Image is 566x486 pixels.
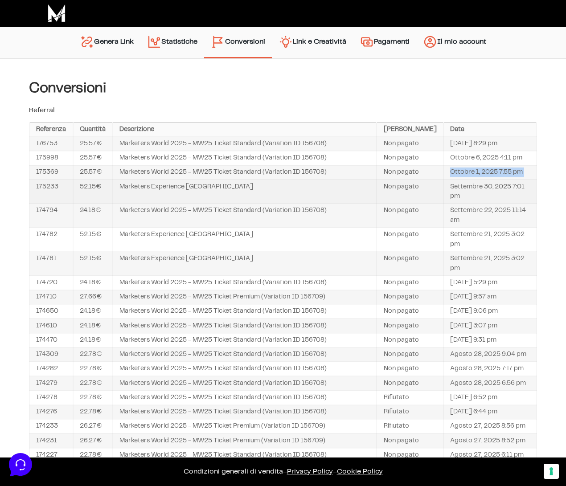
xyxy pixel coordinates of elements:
td: 174794 [29,204,73,228]
td: 176753 [29,137,73,151]
td: Rifiutato [377,391,443,405]
p: – – [9,466,557,477]
img: dark [14,50,32,68]
td: Marketers World 2025 - MW25 Ticket Standard (Variation ID 156708) [113,376,377,390]
td: [DATE] 5:29 pm [443,276,537,290]
td: 22.78€ [73,376,113,390]
img: dark [29,50,46,68]
td: 175998 [29,151,73,165]
td: Marketers World 2025 - MW25 Ticket Standard (Variation ID 156708) [113,137,377,151]
iframe: Customerly Messenger Launcher [7,451,34,478]
td: Marketers World 2025 - MW25 Ticket Standard (Variation ID 156708) [113,333,377,347]
td: Rifiutato [377,419,443,433]
th: Quantità [73,123,113,137]
img: creativity.svg [279,35,293,49]
img: payments.svg [360,35,374,49]
a: Condizioni generali di vendita [184,468,283,475]
a: Il mio account [416,31,493,54]
td: Non pagato [377,165,443,180]
td: Marketers World 2025 - MW25 Ticket Standard (Variation ID 156708) [113,391,377,405]
td: 24.18€ [73,304,113,319]
td: 174470 [29,333,73,347]
img: stats.svg [147,35,161,49]
td: 25.57€ [73,151,113,165]
button: Le tue preferenze relative al consenso per le tecnologie di tracciamento [544,464,559,479]
td: 174710 [29,290,73,304]
td: 22.78€ [73,391,113,405]
td: Marketers World 2025 - MW25 Ticket Standard (Variation ID 156708) [113,165,377,180]
td: 174282 [29,362,73,376]
td: Agosto 28, 2025 6:56 pm [443,376,537,390]
td: Non pagato [377,180,443,204]
td: 175233 [29,180,73,204]
button: Messaggi [62,286,117,306]
td: Marketers Experience [GEOGRAPHIC_DATA] [113,228,377,252]
a: Statistiche [140,31,204,54]
td: 25.57€ [73,165,113,180]
a: Apri Centro Assistenza [95,110,164,118]
td: 174227 [29,448,73,462]
button: Aiuto [116,286,171,306]
span: Inizia una conversazione [58,80,131,87]
td: 174231 [29,433,73,448]
td: Marketers World 2025 - MW25 Ticket Standard (Variation ID 156708) [113,276,377,290]
td: 22.78€ [73,362,113,376]
td: Non pagato [377,362,443,376]
img: dark [43,50,61,68]
td: 52.15€ [73,180,113,204]
p: Messaggi [77,298,101,306]
td: 24.18€ [73,319,113,333]
th: Descrizione [113,123,377,137]
td: 174782 [29,228,73,252]
td: Marketers Experience [GEOGRAPHIC_DATA] [113,180,377,204]
td: Settembre 21, 2025 3:02 pm [443,228,537,252]
td: Non pagato [377,304,443,319]
td: [DATE] 9:31 pm [443,333,537,347]
td: Marketers World 2025 - MW25 Ticket Standard (Variation ID 156708) [113,151,377,165]
td: [DATE] 6:44 pm [443,405,537,419]
td: 174610 [29,319,73,333]
td: Non pagato [377,448,443,462]
button: Home [7,286,62,306]
td: 174279 [29,376,73,390]
td: [DATE] 9:57 am [443,290,537,304]
td: Non pagato [377,151,443,165]
h4: Conversioni [29,80,537,96]
th: Data [443,123,537,137]
td: Marketers World 2025 - MW25 Ticket Standard (Variation ID 156708) [113,448,377,462]
a: Privacy Policy [287,468,333,475]
td: Non pagato [377,376,443,390]
img: conversion-2.svg [211,35,225,49]
td: 24.18€ [73,204,113,228]
td: Non pagato [377,276,443,290]
td: Non pagato [377,228,443,252]
td: Non pagato [377,433,443,448]
td: [DATE] 9:06 pm [443,304,537,319]
td: [DATE] 8:29 pm [443,137,537,151]
span: Cookie Policy [337,468,383,475]
td: 22.78€ [73,405,113,419]
td: Non pagato [377,347,443,362]
td: Non pagato [377,252,443,276]
td: 24.18€ [73,333,113,347]
td: 174278 [29,391,73,405]
td: Settembre 22, 2025 11:14 am [443,204,537,228]
a: Pagamenti [353,31,416,54]
span: Trova una risposta [14,110,70,118]
td: Marketers World 2025 - MW25 Ticket Standard (Variation ID 156708) [113,319,377,333]
p: Referral [29,105,537,116]
td: 24.18€ [73,276,113,290]
td: Ottobre 6, 2025 4:11 pm [443,151,537,165]
td: Non pagato [377,319,443,333]
td: Rifiutato [377,405,443,419]
td: Non pagato [377,333,443,347]
td: Agosto 27, 2025 8:52 pm [443,433,537,448]
td: Non pagato [377,204,443,228]
img: account.svg [423,35,437,49]
td: Marketers World 2025 - MW25 Ticket Standard (Variation ID 156708) [113,204,377,228]
a: Conversioni [204,31,272,53]
td: [DATE] 3:07 pm [443,319,537,333]
td: 52.15€ [73,228,113,252]
td: Non pagato [377,137,443,151]
td: Marketers World 2025 - MW25 Ticket Standard (Variation ID 156708) [113,304,377,319]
